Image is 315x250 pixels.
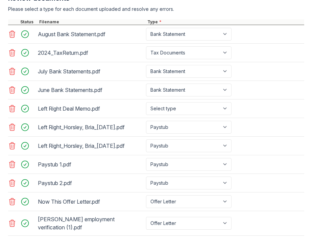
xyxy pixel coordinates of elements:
[38,29,143,40] div: August Bank Statement.pdf
[38,178,143,188] div: Paystub 2.pdf
[38,103,143,114] div: Left Right Deal Memo.pdf
[146,19,304,25] div: Type
[38,47,143,58] div: 2024_TaxReturn.pdf
[38,140,143,151] div: Left Right_Horsley, Bria_[DATE].pdf
[19,19,38,25] div: Status
[38,122,143,133] div: Left Right_Horsley, Bria_[DATE].pdf
[38,66,143,77] div: July Bank Statements.pdf
[38,85,143,95] div: June Bank Statements.pdf
[38,19,146,25] div: Filename
[8,6,304,13] div: Please select a type for each document uploaded and resolve any errors.
[38,159,143,170] div: Paystub 1.pdf
[38,214,143,233] div: [PERSON_NAME] employment verification (1).pdf
[38,196,143,207] div: Now This Offer Letter.pdf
